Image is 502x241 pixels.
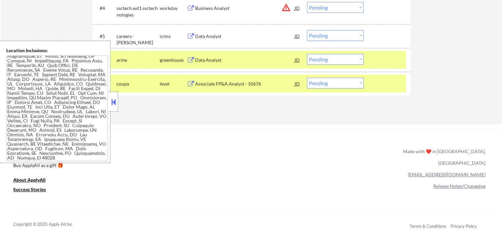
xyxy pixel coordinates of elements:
a: [EMAIL_ADDRESS][DOMAIN_NAME] [408,172,485,177]
a: About ApplyAll [13,176,55,185]
div: #4 [100,5,111,12]
div: #5 [100,33,111,40]
div: Location Inclusions: [6,47,108,54]
a: Release Notes/Changelog [433,183,485,189]
div: JD [294,30,301,42]
u: About ApplyAll [13,177,46,183]
div: lever [160,81,187,87]
a: Refer & earn free applications 👯‍♀️ [13,155,265,162]
div: JD [294,54,301,66]
u: Success Stories [13,187,46,192]
div: Made with ❤️ in [GEOGRAPHIC_DATA], [GEOGRAPHIC_DATA] [400,146,485,169]
div: ssctech.wd1.ssctechnologies [117,5,160,18]
a: Buy ApplyAll as a gift 🎁 [13,162,79,170]
div: icims [160,33,187,40]
a: Terms & Conditions [410,224,447,229]
div: Associate FP&A Analyst - 10676 [195,81,295,87]
div: JD [294,78,301,89]
button: warning_amber [282,3,291,12]
div: Data Analyst [195,33,295,40]
div: arine [117,57,160,63]
div: coupa [117,81,160,87]
div: Buy ApplyAll as a gift 🎁 [13,163,79,168]
div: careers-[PERSON_NAME] [117,33,160,46]
a: Success Stories [13,186,55,194]
div: workday [160,5,187,12]
div: JD [294,2,301,14]
div: Copyright © 2025 Apply All Inc [13,221,89,228]
div: greenhouse [160,57,187,63]
div: Data Analyst [195,57,295,63]
div: Business Analyst [195,5,295,12]
a: Privacy Policy [451,224,477,229]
